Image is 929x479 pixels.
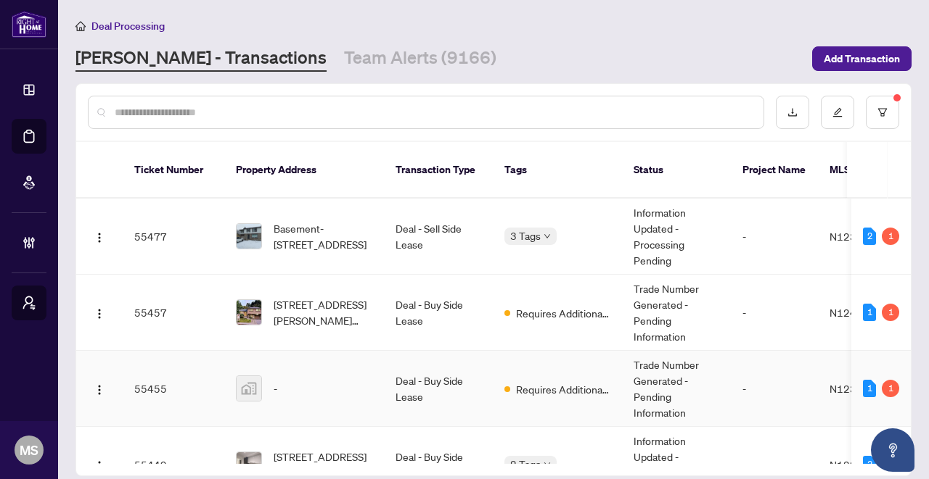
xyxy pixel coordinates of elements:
[882,380,899,397] div: 1
[123,275,224,351] td: 55457
[622,199,731,275] td: Information Updated - Processing Pending
[274,296,372,328] span: [STREET_ADDRESS][PERSON_NAME][PERSON_NAME]
[274,220,372,252] span: Basement-[STREET_ADDRESS]
[516,381,610,397] span: Requires Additional Docs
[731,351,818,427] td: -
[866,96,899,129] button: filter
[516,305,610,321] span: Requires Additional Docs
[88,301,111,324] button: Logo
[622,351,731,427] td: Trade Number Generated - Pending Information
[94,460,105,472] img: Logo
[123,199,224,275] td: 55477
[510,456,541,472] span: 2 Tags
[622,275,731,351] td: Trade Number Generated - Pending Information
[75,46,327,72] a: [PERSON_NAME] - Transactions
[123,142,224,199] th: Ticket Number
[824,47,900,70] span: Add Transaction
[94,232,105,243] img: Logo
[776,96,809,129] button: download
[384,351,493,427] td: Deal - Buy Side Lease
[863,380,876,397] div: 1
[237,300,261,325] img: thumbnail-img
[94,384,105,396] img: Logo
[832,107,843,117] span: edit
[274,380,277,396] span: -
[863,456,876,473] div: 3
[812,46,912,71] button: Add Transaction
[830,306,889,319] span: N12423974
[731,199,818,275] td: -
[544,233,551,240] span: down
[830,458,889,471] span: N12262356
[237,376,261,401] img: thumbnail-img
[882,304,899,321] div: 1
[510,228,541,244] span: 3 Tags
[731,142,818,199] th: Project Name
[863,228,876,245] div: 2
[94,308,105,320] img: Logo
[622,142,731,199] th: Status
[123,351,224,427] td: 55455
[384,142,493,199] th: Transaction Type
[830,382,889,395] span: N12355272
[88,225,111,248] button: Logo
[818,142,905,199] th: MLS #
[544,461,551,468] span: down
[75,21,86,31] span: home
[88,453,111,476] button: Logo
[88,377,111,400] button: Logo
[384,275,493,351] td: Deal - Buy Side Lease
[863,304,876,321] div: 1
[882,228,899,245] div: 1
[224,142,384,199] th: Property Address
[91,20,165,33] span: Deal Processing
[830,230,889,243] span: N12316377
[237,224,261,249] img: thumbnail-img
[493,142,622,199] th: Tags
[731,275,818,351] td: -
[20,440,38,460] span: MS
[344,46,496,72] a: Team Alerts (9166)
[877,107,888,117] span: filter
[384,199,493,275] td: Deal - Sell Side Lease
[821,96,854,129] button: edit
[871,428,914,472] button: Open asap
[237,452,261,477] img: thumbnail-img
[22,296,36,310] span: user-switch
[12,11,46,38] img: logo
[787,107,798,117] span: download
